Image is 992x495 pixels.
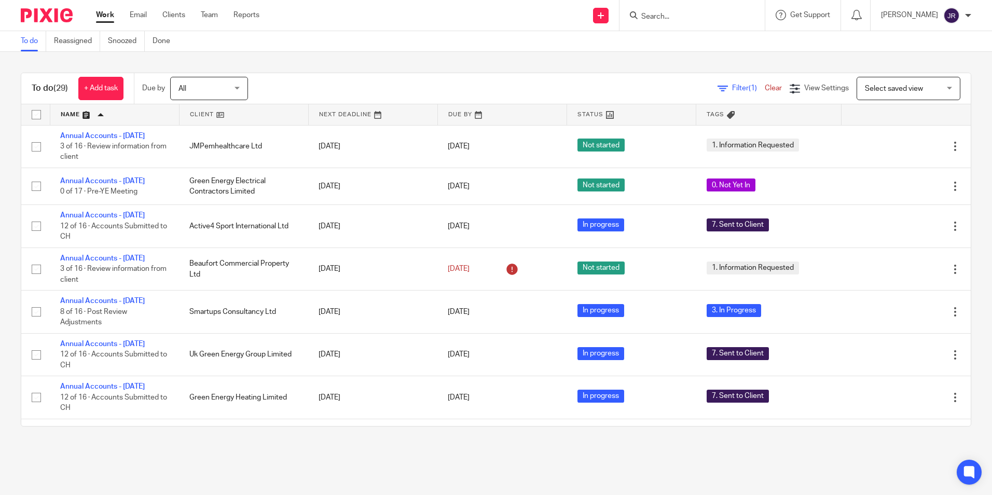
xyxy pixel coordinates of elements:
span: 7. Sent to Client [707,390,769,403]
img: Pixie [21,8,73,22]
span: 1. Information Requested [707,139,799,152]
img: svg%3E [943,7,960,24]
a: Annual Accounts - [DATE] [60,255,145,262]
span: 8 of 16 · Post Review Adjustments [60,308,127,326]
span: (1) [749,85,757,92]
td: JMPemhealthcare Ltd [179,125,308,168]
a: To do [21,31,46,51]
a: Annual Accounts - [DATE] [60,132,145,140]
span: 0 of 17 · Pre-YE Meeting [60,188,137,195]
span: 12 of 16 · Accounts Submitted to CH [60,223,167,241]
td: [DATE] [308,333,437,376]
h1: To do [32,83,68,94]
td: Smartups Consultancy Ltd [179,291,308,333]
td: [DATE] [308,376,437,419]
span: 3 of 16 · Review information from client [60,143,167,161]
td: Beaufort Commercial Property Ltd [179,247,308,290]
td: [DATE] [308,205,437,247]
td: [DATE] [308,291,437,333]
span: 12 of 16 · Accounts Submitted to CH [60,394,167,412]
a: Annual Accounts - [DATE] [60,212,145,219]
a: Team [201,10,218,20]
a: Reports [233,10,259,20]
span: [DATE] [448,223,470,230]
td: [DATE] [308,125,437,168]
td: [DATE] [308,168,437,204]
td: [DATE] [308,419,437,456]
a: + Add task [78,77,123,100]
span: [DATE] [448,394,470,401]
span: Not started [577,262,625,274]
span: All [178,85,186,92]
a: Email [130,10,147,20]
a: Annual Accounts - [DATE] [60,297,145,305]
td: [DATE] [308,247,437,290]
a: Clients [162,10,185,20]
span: [DATE] [448,308,470,315]
span: In progress [577,347,624,360]
span: In progress [577,304,624,317]
a: Reassigned [54,31,100,51]
span: 1. Information Requested [707,262,799,274]
td: Green Energy Electrical Contractors Limited [179,168,308,204]
a: Annual Accounts - [DATE] [60,383,145,390]
span: Select saved view [865,85,923,92]
span: In progress [577,218,624,231]
span: 3 of 16 · Review information from client [60,265,167,283]
a: Clear [765,85,782,92]
a: Annual Accounts - [DATE] [60,177,145,185]
a: Annual Accounts - [DATE] [60,340,145,348]
span: Not started [577,178,625,191]
span: 3. In Progress [707,304,761,317]
span: [DATE] [448,183,470,190]
span: [DATE] [448,351,470,358]
span: 7. Sent to Client [707,347,769,360]
span: Tags [707,112,724,117]
td: Uk Green Energy Group Limited [179,333,308,376]
td: Active4 Sport International Ltd [179,205,308,247]
span: 0. Not Yet In [707,178,755,191]
span: Filter [732,85,765,92]
span: In progress [577,390,624,403]
span: 12 of 16 · Accounts Submitted to CH [60,351,167,369]
a: Snoozed [108,31,145,51]
span: [DATE] [448,143,470,150]
p: [PERSON_NAME] [881,10,938,20]
span: View Settings [804,85,849,92]
td: Green Energy Heating Limited [179,376,308,419]
span: 7. Sent to Client [707,218,769,231]
span: (29) [53,84,68,92]
a: Work [96,10,114,20]
span: [DATE] [448,265,470,272]
input: Search [640,12,734,22]
td: Ren and Ink Limited [179,419,308,456]
span: Not started [577,139,625,152]
span: Get Support [790,11,830,19]
p: Due by [142,83,165,93]
a: Done [153,31,178,51]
